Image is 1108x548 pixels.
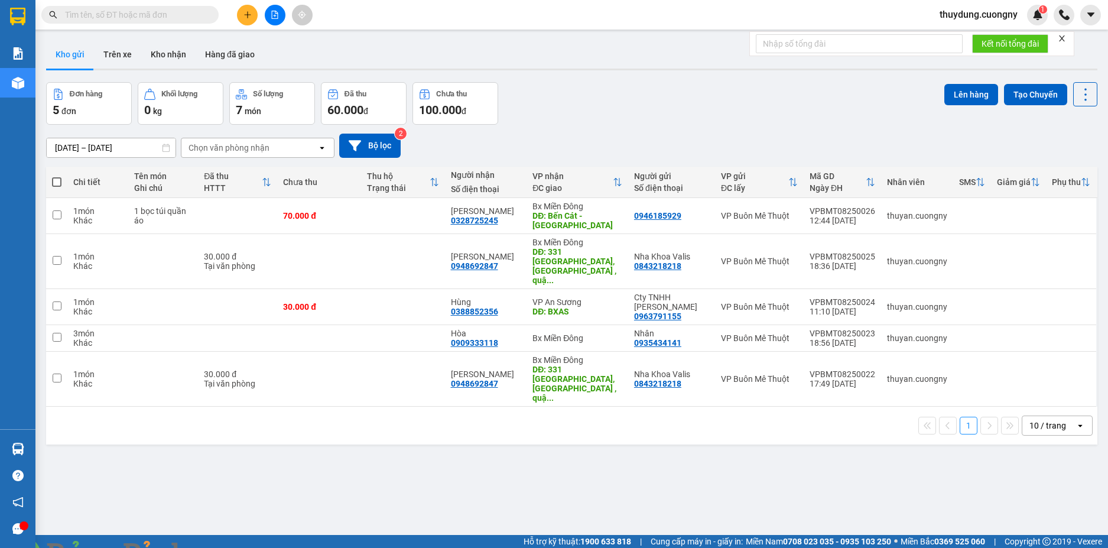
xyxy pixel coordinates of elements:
[47,138,176,157] input: Select a date range.
[934,537,985,546] strong: 0369 525 060
[810,206,875,216] div: VPBMT08250026
[810,297,875,307] div: VPBMT08250024
[144,103,151,117] span: 0
[236,103,242,117] span: 7
[73,216,122,225] div: Khác
[53,103,59,117] span: 5
[1004,84,1067,105] button: Tạo Chuyến
[810,369,875,379] div: VPBMT08250022
[1080,5,1101,25] button: caret-down
[982,37,1039,50] span: Kết nối tổng đài
[746,535,891,548] span: Miền Nam
[367,171,430,181] div: Thu hộ
[783,537,891,546] strong: 0708 023 035 - 0935 103 250
[887,302,947,312] div: thuyan.cuongny
[363,106,368,116] span: đ
[161,90,197,98] div: Khối lượng
[721,302,798,312] div: VP Buôn Mê Thuột
[810,261,875,271] div: 18:36 [DATE]
[134,206,193,225] div: 1 bọc túi quần áo
[271,11,279,19] span: file-add
[1075,421,1085,430] svg: open
[804,167,881,198] th: Toggle SortBy
[532,202,622,211] div: Bx Miền Đông
[73,329,122,338] div: 3 món
[141,40,196,69] button: Kho nhận
[451,297,521,307] div: Hùng
[994,535,996,548] span: |
[1059,9,1070,20] img: phone-icon
[73,252,122,261] div: 1 món
[189,142,269,154] div: Chọn văn phòng nhận
[196,40,264,69] button: Hàng đã giao
[756,34,963,53] input: Nhập số tổng đài
[292,5,313,25] button: aim
[721,333,798,343] div: VP Buôn Mê Thuột
[237,5,258,25] button: plus
[810,329,875,338] div: VPBMT08250023
[634,183,709,193] div: Số điện thoại
[73,379,122,388] div: Khác
[339,134,401,158] button: Bộ lọc
[451,379,498,388] div: 0948692847
[73,307,122,316] div: Khác
[1042,537,1051,546] span: copyright
[138,82,223,125] button: Khối lượng0kg
[887,257,947,266] div: thuyan.cuongny
[810,171,866,181] div: Mã GD
[634,261,681,271] div: 0843218218
[532,333,622,343] div: Bx Miền Đông
[436,90,467,98] div: Chưa thu
[451,252,521,261] div: C Hương
[412,82,498,125] button: Chưa thu100.000đ
[73,369,122,379] div: 1 món
[321,82,407,125] button: Đã thu60.000đ
[367,183,430,193] div: Trạng thái
[73,297,122,307] div: 1 món
[327,103,363,117] span: 60.000
[810,379,875,388] div: 17:49 [DATE]
[451,307,498,316] div: 0388852356
[451,184,521,194] div: Số điện thoại
[527,167,628,198] th: Toggle SortBy
[547,393,554,403] span: ...
[12,470,24,481] span: question-circle
[12,523,24,534] span: message
[345,90,366,98] div: Đã thu
[12,497,24,508] span: notification
[1046,167,1096,198] th: Toggle SortBy
[810,307,875,316] div: 11:10 [DATE]
[997,177,1031,187] div: Giảm giá
[721,257,798,266] div: VP Buôn Mê Thuột
[451,369,521,379] div: C Hương
[887,211,947,221] div: thuyan.cuongny
[65,8,204,21] input: Tìm tên, số ĐT hoặc mã đơn
[887,177,947,187] div: Nhân viên
[283,302,355,312] div: 30.000 đ
[46,82,132,125] button: Đơn hàng5đơn
[953,167,991,198] th: Toggle SortBy
[810,216,875,225] div: 12:44 [DATE]
[134,183,193,193] div: Ghi chú
[462,106,466,116] span: đ
[204,261,271,271] div: Tại văn phòng
[721,211,798,221] div: VP Buôn Mê Thuột
[959,177,976,187] div: SMS
[901,535,985,548] span: Miền Bắc
[204,379,271,388] div: Tại văn phòng
[721,171,788,181] div: VP gửi
[253,90,283,98] div: Số lượng
[532,211,622,230] div: DĐ: Bến Cát - Bình Dương
[451,206,521,216] div: Tú Quỳnh
[204,183,262,193] div: HTTT
[972,34,1048,53] button: Kết nối tổng đài
[634,252,709,261] div: Nha Khoa Valis
[634,329,709,338] div: Nhân
[634,379,681,388] div: 0843218218
[265,5,285,25] button: file-add
[1032,9,1043,20] img: icon-new-feature
[317,143,327,153] svg: open
[634,312,681,321] div: 0963791155
[887,374,947,384] div: thuyan.cuongny
[1039,5,1047,14] sup: 1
